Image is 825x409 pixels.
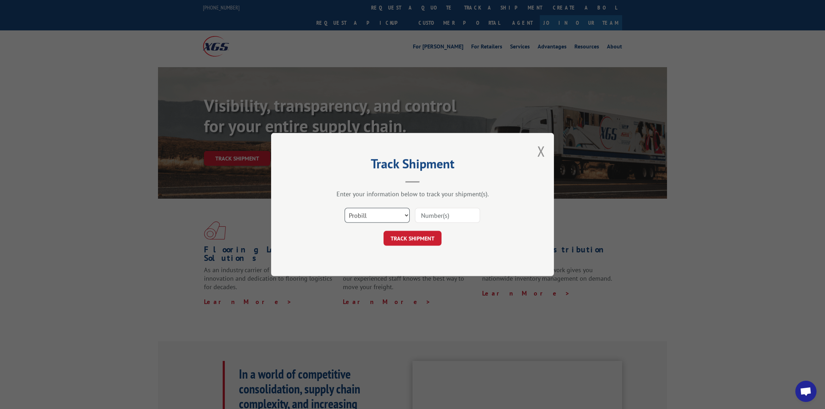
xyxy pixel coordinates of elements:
[306,190,519,198] div: Enter your information below to track your shipment(s).
[537,142,545,160] button: Close modal
[795,381,817,402] div: Open chat
[306,159,519,172] h2: Track Shipment
[415,208,480,223] input: Number(s)
[384,231,441,246] button: TRACK SHIPMENT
